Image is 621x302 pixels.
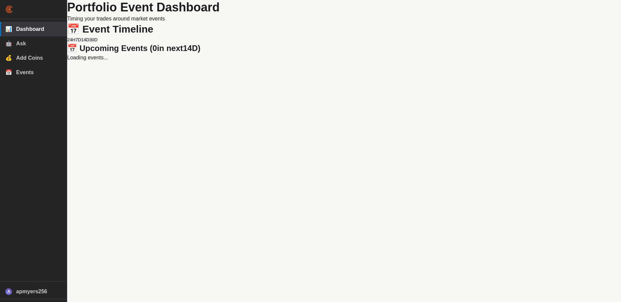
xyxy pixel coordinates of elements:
img: Crust [5,5,13,13]
div: Loading events... [67,53,621,62]
span: Dashboard [16,26,61,32]
span: Ask [16,41,61,47]
p: Timing your trades around market events [67,14,621,23]
span: 📅 [5,69,12,75]
span: Add Coins [16,55,61,61]
button: 14D [81,37,89,42]
span: Events [16,69,61,75]
span: apmyers256 [16,289,61,295]
button: 24H [67,37,75,42]
h3: 📅 Upcoming Events ( 0 in next 14D ) [67,44,621,53]
span: 📊 [5,26,12,32]
span: 💰 [5,55,12,61]
div: A [5,288,12,295]
button: 30D [89,37,97,42]
button: 7D [75,37,81,42]
h2: 📅 Event Timeline [67,23,621,35]
span: 🤖 [5,40,12,47]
